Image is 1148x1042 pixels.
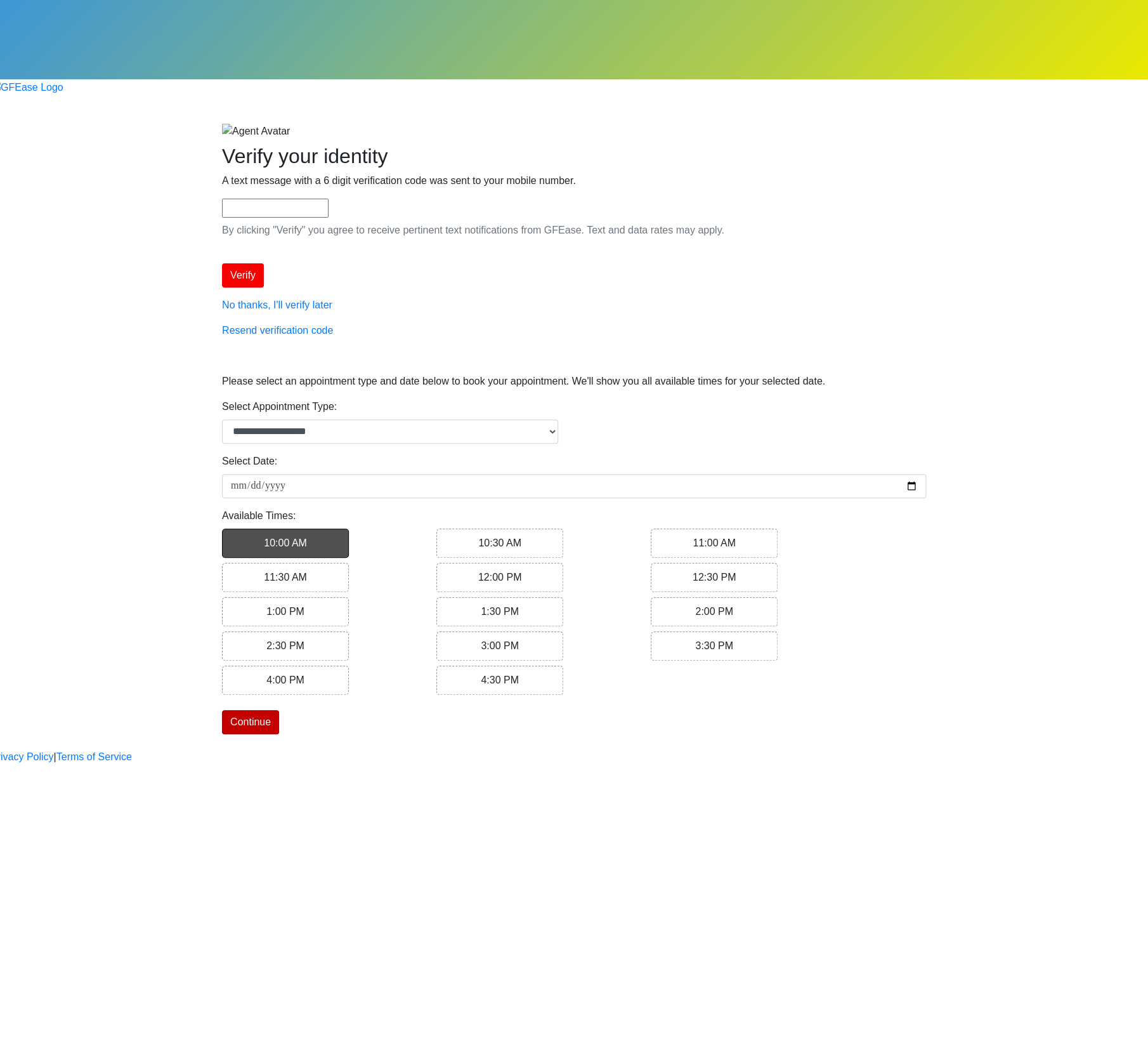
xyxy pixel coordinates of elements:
span: 11:30 AM [264,572,307,583]
p: By clicking "Verify" you agree to receive pertinent text notifications from GFEase. Text and data... [222,223,926,238]
span: 1:00 PM [266,606,304,617]
span: 2:30 PM [266,640,304,651]
label: Select Date: [222,454,277,469]
a: No thanks, I'll verify later [222,300,332,310]
span: 10:00 AM [264,537,307,548]
a: Terms of Service [56,749,132,765]
span: 10:30 AM [478,537,521,548]
span: 4:00 PM [266,675,304,685]
label: Available Times: [222,508,296,524]
span: 1:30 PM [481,606,519,617]
span: 2:00 PM [695,606,733,617]
span: 3:00 PM [481,640,519,651]
button: Verify [222,263,264,287]
button: Continue [222,710,279,734]
a: | [54,749,56,765]
span: 4:30 PM [481,675,519,685]
span: 12:30 PM [693,572,736,583]
p: Please select an appointment type and date below to book your appointment. We'll show you all ava... [222,374,926,389]
a: Resend verification code [222,325,333,336]
label: Select Appointment Type: [222,399,337,414]
span: 3:30 PM [695,640,733,651]
span: 12:00 PM [478,572,521,583]
p: A text message with a 6 digit verification code was sent to your mobile number. [222,173,926,188]
img: Agent Avatar [222,124,290,139]
span: 11:00 AM [693,537,736,548]
h2: Verify your identity [222,144,926,168]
